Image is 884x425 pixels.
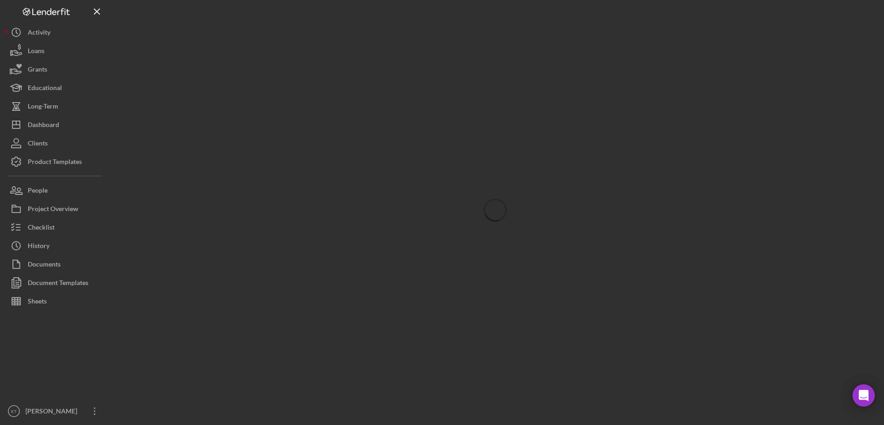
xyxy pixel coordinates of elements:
[5,79,106,97] button: Educational
[5,23,106,42] button: Activity
[28,60,47,81] div: Grants
[28,273,88,294] div: Document Templates
[5,134,106,152] button: Clients
[5,42,106,60] button: Loans
[5,218,106,237] button: Checklist
[28,134,48,155] div: Clients
[5,152,106,171] button: Product Templates
[5,292,106,310] button: Sheets
[23,402,83,423] div: [PERSON_NAME]
[28,79,62,99] div: Educational
[28,115,59,136] div: Dashboard
[5,237,106,255] button: History
[5,402,106,420] button: ET[PERSON_NAME]
[28,181,48,202] div: People
[28,200,78,220] div: Project Overview
[28,292,47,313] div: Sheets
[853,384,875,407] div: Open Intercom Messenger
[5,273,106,292] button: Document Templates
[5,97,106,115] button: Long-Term
[28,237,49,257] div: History
[5,115,106,134] button: Dashboard
[5,255,106,273] button: Documents
[28,42,44,62] div: Loans
[28,152,82,173] div: Product Templates
[28,255,61,276] div: Documents
[5,200,106,218] button: Project Overview
[28,97,58,118] div: Long-Term
[5,181,106,200] button: People
[5,60,106,79] button: Grants
[11,409,17,414] text: ET
[28,218,55,239] div: Checklist
[28,23,50,44] div: Activity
